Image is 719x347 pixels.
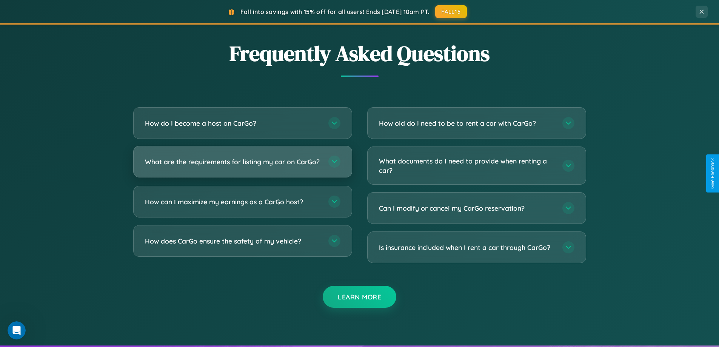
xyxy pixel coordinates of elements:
span: Fall into savings with 15% off for all users! Ends [DATE] 10am PT. [240,8,430,15]
h3: How can I maximize my earnings as a CarGo host? [145,197,321,207]
h3: Can I modify or cancel my CarGo reservation? [379,204,555,213]
div: Give Feedback [710,158,715,189]
h3: What documents do I need to provide when renting a car? [379,156,555,175]
h3: What are the requirements for listing my car on CarGo? [145,157,321,167]
h3: How old do I need to be to rent a car with CarGo? [379,119,555,128]
h3: Is insurance included when I rent a car through CarGo? [379,243,555,252]
h3: How does CarGo ensure the safety of my vehicle? [145,236,321,246]
iframe: Intercom live chat [8,321,26,339]
button: Learn More [323,286,396,308]
button: FALL15 [435,5,467,18]
h2: Frequently Asked Questions [133,39,586,68]
h3: How do I become a host on CarGo? [145,119,321,128]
